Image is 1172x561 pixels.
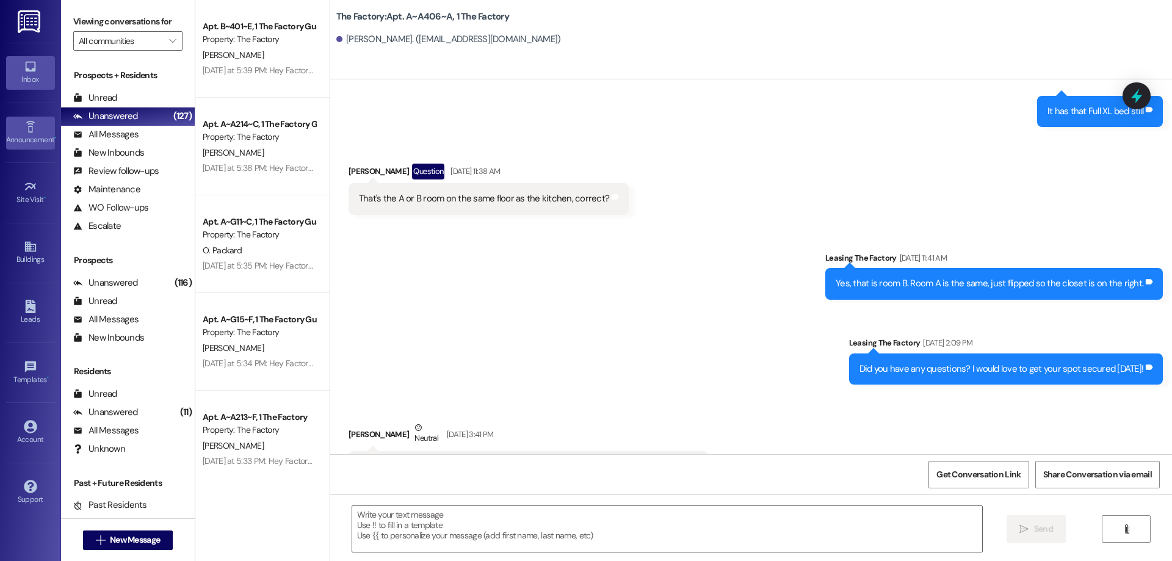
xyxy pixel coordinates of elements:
[18,10,43,33] img: ResiDesk Logo
[203,245,242,256] span: O. Packard
[44,194,46,202] span: •
[6,296,55,329] a: Leads
[1034,523,1053,535] span: Send
[1043,468,1152,481] span: Share Conversation via email
[412,421,440,447] div: Neutral
[6,56,55,89] a: Inbox
[170,107,195,126] div: (127)
[349,164,629,183] div: [PERSON_NAME]
[1007,515,1066,543] button: Send
[73,406,138,419] div: Unanswered
[203,118,316,131] div: Apt. A~A214~C, 1 The Factory Guarantors
[73,277,138,289] div: Unanswered
[203,147,264,158] span: [PERSON_NAME]
[73,220,121,233] div: Escalate
[73,499,147,512] div: Past Residents
[73,165,159,178] div: Review follow-ups
[73,110,138,123] div: Unanswered
[96,535,105,545] i: 
[73,201,148,214] div: WO Follow-ups
[61,69,195,82] div: Prospects + Residents
[1047,105,1143,118] div: It has that Full XL bed still
[836,277,1143,290] div: Yes, that is room B. Room A is the same, just flipped so the closet is on the right.
[73,388,117,400] div: Unread
[61,477,195,490] div: Past + Future Residents
[203,20,316,33] div: Apt. B~401~E, 1 The Factory Guarantors
[203,342,264,353] span: [PERSON_NAME]
[203,411,316,424] div: Apt. A~A213~F, 1 The Factory
[444,428,494,441] div: [DATE] 3:41 PM
[203,131,316,143] div: Property: The Factory
[1019,524,1029,534] i: 
[6,176,55,209] a: Site Visit •
[6,416,55,449] a: Account
[336,10,509,23] b: The Factory: Apt. A~A406~A, 1 The Factory
[412,164,444,179] div: Question
[203,440,264,451] span: [PERSON_NAME]
[73,128,139,141] div: All Messages
[177,403,195,422] div: (11)
[83,530,173,550] button: New Message
[203,33,316,46] div: Property: The Factory
[1035,461,1160,488] button: Share Conversation via email
[349,421,709,451] div: [PERSON_NAME]
[203,424,316,436] div: Property: The Factory
[1122,524,1131,534] i: 
[73,313,139,326] div: All Messages
[79,31,163,51] input: All communities
[73,331,144,344] div: New Inbounds
[169,36,176,46] i: 
[825,252,1163,269] div: Leasing The Factory
[897,252,947,264] div: [DATE] 11:41 AM
[73,295,117,308] div: Unread
[6,476,55,509] a: Support
[849,336,1163,353] div: Leasing The Factory
[73,443,125,455] div: Unknown
[936,468,1021,481] span: Get Conversation Link
[336,33,561,46] div: [PERSON_NAME]. ([EMAIL_ADDRESS][DOMAIN_NAME])
[203,49,264,60] span: [PERSON_NAME]
[359,192,609,205] div: That's the A or B room on the same floor as the kitchen, correct?
[203,215,316,228] div: Apt. A~G11~C, 1 The Factory Guarantors
[61,365,195,378] div: Residents
[447,165,500,178] div: [DATE] 11:38 AM
[73,92,117,104] div: Unread
[172,273,195,292] div: (116)
[203,313,316,326] div: Apt. A~G15~F, 1 The Factory Guarantors
[928,461,1029,488] button: Get Conversation Link
[47,374,49,382] span: •
[73,183,140,196] div: Maintenance
[73,12,183,31] label: Viewing conversations for
[920,336,972,349] div: [DATE] 2:09 PM
[859,363,1143,375] div: Did you have any questions? I would love to get your spot secured [DATE]!
[110,534,160,546] span: New Message
[203,228,316,241] div: Property: The Factory
[6,357,55,389] a: Templates •
[73,424,139,437] div: All Messages
[73,147,144,159] div: New Inbounds
[54,134,56,142] span: •
[203,326,316,339] div: Property: The Factory
[6,236,55,269] a: Buildings
[61,254,195,267] div: Prospects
